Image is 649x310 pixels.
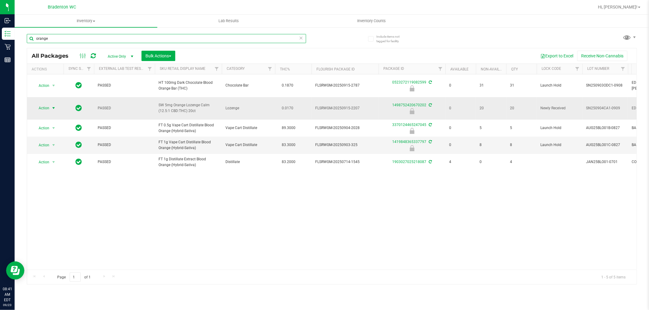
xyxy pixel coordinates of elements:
[378,85,446,91] div: Launch Hold
[159,80,218,91] span: HT 100mg Dark Chocolate Blood Orange Bar (THC)
[480,105,503,111] span: 20
[50,104,58,112] span: select
[141,51,175,61] button: Bulk Actions
[316,67,355,71] a: Flourish Package ID
[510,159,533,165] span: 4
[449,105,472,111] span: 0
[84,64,94,74] a: Filter
[3,286,12,303] p: 08:41 AM EDT
[315,83,375,88] span: FLSRWGM-20250915-2787
[586,142,624,148] span: AUG25BLO01C-0827
[392,160,426,164] a: 1903027025218087
[300,15,443,27] a: Inventory Counts
[536,51,577,61] button: Export to Excel
[279,81,296,90] span: 0.1870
[383,66,404,71] a: Package ID
[33,141,50,149] span: Action
[157,15,300,27] a: Lab Results
[160,66,205,71] a: Sku Retail Display Name
[378,145,446,151] div: Launch Hold
[480,125,503,131] span: 5
[98,125,151,131] span: PASSED
[315,142,375,148] span: FLSRWGM-20250903-325
[225,105,271,111] span: Lozenge
[145,64,155,74] a: Filter
[212,64,222,74] a: Filter
[15,15,157,27] a: Inventory
[378,108,446,114] div: Newly Received
[577,51,627,61] button: Receive Non-Cannabis
[98,159,151,165] span: PASSED
[428,140,432,144] span: Sync from Compliance System
[279,141,298,149] span: 83.3000
[586,125,624,131] span: AUG25BLO01B-0827
[449,125,472,131] span: 0
[299,34,303,42] span: Clear
[349,18,394,24] span: Inventory Counts
[32,53,75,59] span: All Packages
[435,64,445,74] a: Filter
[70,272,81,282] input: 1
[225,142,271,148] span: Vape Cart Distillate
[99,66,147,71] a: External Lab Test Result
[510,105,533,111] span: 20
[540,105,579,111] span: Newly Received
[540,83,579,88] span: Launch Hold
[510,83,533,88] span: 31
[5,31,11,37] inline-svg: Inventory
[428,160,432,164] span: Sync from Compliance System
[279,124,298,132] span: 89.3000
[618,64,628,74] a: Filter
[98,83,151,88] span: PASSED
[511,67,518,71] a: Qty
[540,125,579,131] span: Launch Hold
[480,142,503,148] span: 8
[587,66,609,71] a: Lot Number
[76,104,82,112] span: In Sync
[280,67,290,71] a: THC%
[315,125,375,131] span: FLSRWGM-20250904-2028
[428,123,432,127] span: Sync from Compliance System
[227,66,245,71] a: Category
[392,103,426,107] a: 1498752420670202
[50,141,58,149] span: select
[225,159,271,165] span: Distillate
[68,66,92,71] a: Sync Status
[392,140,426,144] a: 1419848365337797
[52,272,96,282] span: Page of 1
[5,44,11,50] inline-svg: Retail
[510,125,533,131] span: 5
[586,83,624,88] span: SN250903ODC1-0908
[5,18,11,24] inline-svg: Inbound
[98,142,151,148] span: PASSED
[392,80,426,84] a: 0523272119082599
[225,125,271,131] span: Vape Cart Distillate
[33,104,50,112] span: Action
[159,102,218,114] span: SW 5mg Orange Lozenge Calm (12.5:1 CBD:THC) 20ct
[428,80,432,84] span: Sync from Compliance System
[540,142,579,148] span: Launch Hold
[265,64,275,74] a: Filter
[6,261,24,280] iframe: Resource center
[33,158,50,166] span: Action
[378,128,446,134] div: Launch Hold
[33,81,50,90] span: Action
[225,83,271,88] span: Chocolate Bar
[392,123,426,127] a: 3370124465247045
[450,67,469,71] a: Available
[510,142,533,148] span: 8
[279,158,298,166] span: 83.2000
[48,5,76,10] span: Bradenton WC
[159,122,218,134] span: FT 0.5g Vape Cart Distillate Blood Orange (Hybrid-Sativa)
[376,34,407,43] span: Include items not tagged for facility
[159,139,218,151] span: FT 1g Vape Cart Distillate Blood Orange (Hybrid-Sativa)
[3,303,12,307] p: 09/23
[145,53,171,58] span: Bulk Actions
[210,18,247,24] span: Lab Results
[449,83,472,88] span: 0
[50,124,58,132] span: select
[5,57,11,63] inline-svg: Reports
[32,67,61,71] div: Actions
[76,124,82,132] span: In Sync
[586,105,624,111] span: SN250904CA1-0909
